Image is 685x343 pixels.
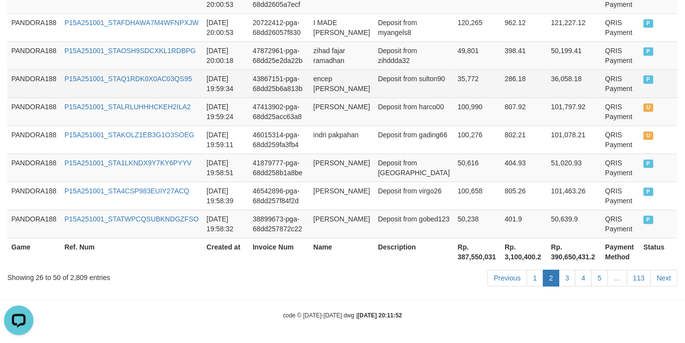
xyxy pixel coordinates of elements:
span: PAID [644,47,653,56]
td: 49,801 [454,41,501,69]
td: [PERSON_NAME] [309,182,374,210]
td: 101,463.26 [547,182,601,210]
td: [PERSON_NAME] [309,97,374,125]
th: Invoice Num [249,238,309,266]
span: PAID [644,75,653,84]
td: QRIS Payment [601,69,640,97]
th: Rp. 3,100,400.2 [501,238,547,266]
td: 807.92 [501,97,547,125]
td: PANDORA188 [7,13,61,41]
a: Next [651,270,678,286]
td: 50,238 [454,210,501,238]
td: QRIS Payment [601,13,640,41]
a: P15A251001_STA1LKNDX9Y7KY6PYYV [65,159,192,167]
th: Rp. 387,550,031 [454,238,501,266]
div: Showing 26 to 50 of 2,809 entries [7,269,278,282]
td: [DATE] 19:58:32 [203,210,249,238]
td: 51,020.93 [547,154,601,182]
td: Deposit from harco00 [374,97,454,125]
td: 401.9 [501,210,547,238]
td: 50,616 [454,154,501,182]
button: Open LiveChat chat widget [4,4,34,33]
a: P15A251001_STATWPCQSUBKNDGZFSO [65,215,199,223]
td: I MADE [PERSON_NAME] [309,13,374,41]
td: QRIS Payment [601,182,640,210]
a: P15A251001_STAFDHAWA7M4WFNPXJW [65,19,199,27]
th: Created at [203,238,249,266]
span: PAID [644,216,653,224]
td: 50,639.9 [547,210,601,238]
td: QRIS Payment [601,154,640,182]
td: QRIS Payment [601,125,640,154]
td: 100,276 [454,125,501,154]
td: [DATE] 19:59:24 [203,97,249,125]
a: P15A251001_STA4CSP983EUIY27ACQ [65,187,189,195]
span: PAID [644,19,653,28]
a: … [608,270,627,286]
a: 4 [575,270,592,286]
td: 41879777-pga-68dd258b1a8be [249,154,309,182]
td: 962.12 [501,13,547,41]
a: 113 [627,270,651,286]
td: Deposit from virgo26 [374,182,454,210]
td: Deposit from [GEOGRAPHIC_DATA] [374,154,454,182]
td: 101,078.21 [547,125,601,154]
td: PANDORA188 [7,154,61,182]
td: [PERSON_NAME] [309,154,374,182]
td: PANDORA188 [7,41,61,69]
td: 46015314-pga-68dd259fa3fb4 [249,125,309,154]
td: Deposit from myangels8 [374,13,454,41]
small: code © [DATE]-[DATE] dwg | [283,312,402,319]
td: Deposit from gobed123 [374,210,454,238]
td: Deposit from gading66 [374,125,454,154]
a: P15A251001_STAKOLZ1EB3G1O3SOEG [65,131,195,139]
td: 20722412-pga-68dd26057f830 [249,13,309,41]
td: 36,058.18 [547,69,601,97]
span: UNPAID [644,103,653,112]
td: [DATE] 19:59:34 [203,69,249,97]
td: Deposit from zihddda32 [374,41,454,69]
td: zihad fajar ramadhan [309,41,374,69]
td: PANDORA188 [7,69,61,97]
td: QRIS Payment [601,41,640,69]
td: 100,990 [454,97,501,125]
td: 47413902-pga-68dd25acc63a8 [249,97,309,125]
a: 2 [543,270,560,286]
a: Previous [487,270,527,286]
td: 120,265 [454,13,501,41]
th: Rp. 390,650,431.2 [547,238,601,266]
th: Status [640,238,678,266]
td: indri pakpahan [309,125,374,154]
td: [DATE] 19:59:11 [203,125,249,154]
th: Ref. Num [61,238,203,266]
td: PANDORA188 [7,125,61,154]
td: [DATE] 19:58:51 [203,154,249,182]
a: 1 [527,270,544,286]
td: [PERSON_NAME] [309,210,374,238]
th: Payment Method [601,238,640,266]
td: 38899673-pga-68dd257872c22 [249,210,309,238]
a: 5 [591,270,608,286]
td: 805.26 [501,182,547,210]
span: PAID [644,159,653,168]
td: 398.41 [501,41,547,69]
td: 35,772 [454,69,501,97]
th: Name [309,238,374,266]
td: QRIS Payment [601,210,640,238]
td: 47872961-pga-68dd25e2da22b [249,41,309,69]
td: Deposit from sulton90 [374,69,454,97]
strong: [DATE] 20:11:52 [358,312,402,319]
td: PANDORA188 [7,210,61,238]
a: P15A251001_STAQ1RDK0X0AC03QS95 [65,75,192,83]
th: Description [374,238,454,266]
td: [DATE] 20:00:18 [203,41,249,69]
td: [DATE] 20:00:53 [203,13,249,41]
a: P15A251001_STAOSH9SDCXKL1RDBPG [65,47,196,55]
span: PAID [644,187,653,196]
span: UNPAID [644,131,653,140]
td: 101,797.92 [547,97,601,125]
td: 46542896-pga-68dd257f84f2d [249,182,309,210]
td: 43867151-pga-68dd25b6a813b [249,69,309,97]
td: PANDORA188 [7,97,61,125]
td: 404.93 [501,154,547,182]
